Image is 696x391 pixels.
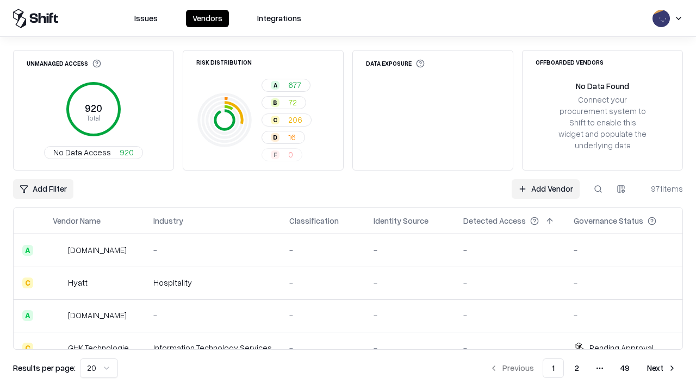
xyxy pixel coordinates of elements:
[483,358,683,378] nav: pagination
[86,113,101,122] tspan: Total
[68,244,127,256] div: [DOMAIN_NAME]
[463,277,556,288] div: -
[463,310,556,321] div: -
[13,362,76,374] p: Results per page:
[463,215,526,226] div: Detected Access
[289,310,356,321] div: -
[271,116,279,124] div: C
[44,146,143,159] button: No Data Access920
[53,310,64,321] img: primesec.co.il
[536,59,604,65] div: Offboarded Vendors
[53,278,64,288] img: Hyatt
[289,277,356,288] div: -
[186,10,229,27] button: Vendors
[288,97,297,108] span: 72
[153,310,272,321] div: -
[153,277,272,288] div: Hospitality
[13,179,73,199] button: Add Filter
[374,277,446,288] div: -
[641,358,683,378] button: Next
[543,358,564,378] button: 1
[153,342,272,354] div: Information Technology Services
[53,245,64,256] img: intrado.com
[288,79,301,91] span: 677
[22,310,33,321] div: A
[374,244,446,256] div: -
[68,342,136,354] div: GHK Technologies Inc.
[68,310,127,321] div: [DOMAIN_NAME]
[262,113,312,127] button: C206
[576,80,629,92] div: No Data Found
[128,10,164,27] button: Issues
[196,59,252,65] div: Risk Distribution
[366,59,425,68] div: Data Exposure
[557,94,648,152] div: Connect your procurement system to Shift to enable this widget and populate the underlying data
[574,310,674,321] div: -
[589,342,654,354] div: Pending Approval
[612,358,638,378] button: 49
[120,147,134,158] span: 920
[463,342,556,354] div: -
[22,343,33,354] div: C
[374,215,428,226] div: Identity Source
[574,215,643,226] div: Governance Status
[153,215,183,226] div: Industry
[53,215,101,226] div: Vendor Name
[512,179,580,199] a: Add Vendor
[262,96,306,109] button: B72
[271,133,279,142] div: D
[271,98,279,107] div: B
[289,215,339,226] div: Classification
[288,131,296,143] span: 16
[251,10,308,27] button: Integrations
[288,114,302,125] span: 206
[289,342,356,354] div: -
[289,244,356,256] div: -
[574,277,674,288] div: -
[27,59,101,68] div: Unmanaged Access
[566,358,588,378] button: 2
[22,278,33,288] div: C
[574,244,674,256] div: -
[22,245,33,256] div: A
[639,183,683,194] div: 971 items
[85,102,102,114] tspan: 920
[271,81,279,90] div: A
[262,131,305,144] button: D16
[262,79,310,92] button: A677
[53,147,111,158] span: No Data Access
[53,343,64,354] img: GHK Technologies Inc.
[463,244,556,256] div: -
[374,342,446,354] div: -
[153,244,272,256] div: -
[374,310,446,321] div: -
[68,277,88,288] div: Hyatt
